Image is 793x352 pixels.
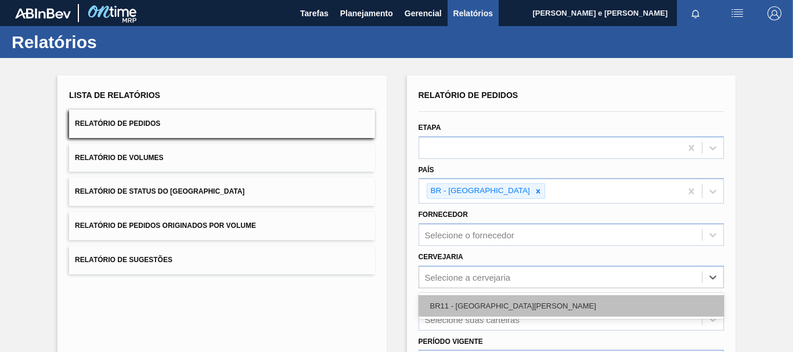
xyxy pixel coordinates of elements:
div: Selecione a cervejaria [425,272,511,282]
label: País [419,166,434,174]
button: Relatório de Pedidos [69,110,374,138]
span: Relatório de Pedidos Originados por Volume [75,222,256,230]
button: Relatório de Status do [GEOGRAPHIC_DATA] [69,177,374,206]
img: TNhmsLtSVTkK8tSr43FrP2fwEKptu5GPRR3wAAAABJRU5ErkJggg== [15,8,71,19]
label: Fornecedor [419,211,468,219]
label: Cervejaria [419,253,463,261]
label: Etapa [419,124,441,132]
span: Relatório de Status do [GEOGRAPHIC_DATA] [75,187,244,195]
span: Tarefas [300,6,329,20]
span: Relatório de Pedidos [419,90,518,100]
div: BR - [GEOGRAPHIC_DATA] [427,184,532,198]
span: Lista de Relatórios [69,90,160,100]
button: Relatório de Pedidos Originados por Volume [69,212,374,240]
button: Notificações [677,5,714,21]
div: BR11 - [GEOGRAPHIC_DATA][PERSON_NAME] [419,295,724,317]
div: Selecione o fornecedor [425,230,514,240]
button: Relatório de Sugestões [69,246,374,274]
span: Relatório de Volumes [75,154,163,162]
img: userActions [730,6,744,20]
span: Relatórios [453,6,493,20]
label: Período Vigente [419,338,483,346]
span: Gerencial [405,6,442,20]
h1: Relatórios [12,35,218,49]
button: Relatório de Volumes [69,144,374,172]
span: Relatório de Pedidos [75,119,160,128]
img: Logout [767,6,781,20]
div: Selecione suas carteiras [425,314,520,324]
span: Relatório de Sugestões [75,256,172,264]
span: Planejamento [340,6,393,20]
